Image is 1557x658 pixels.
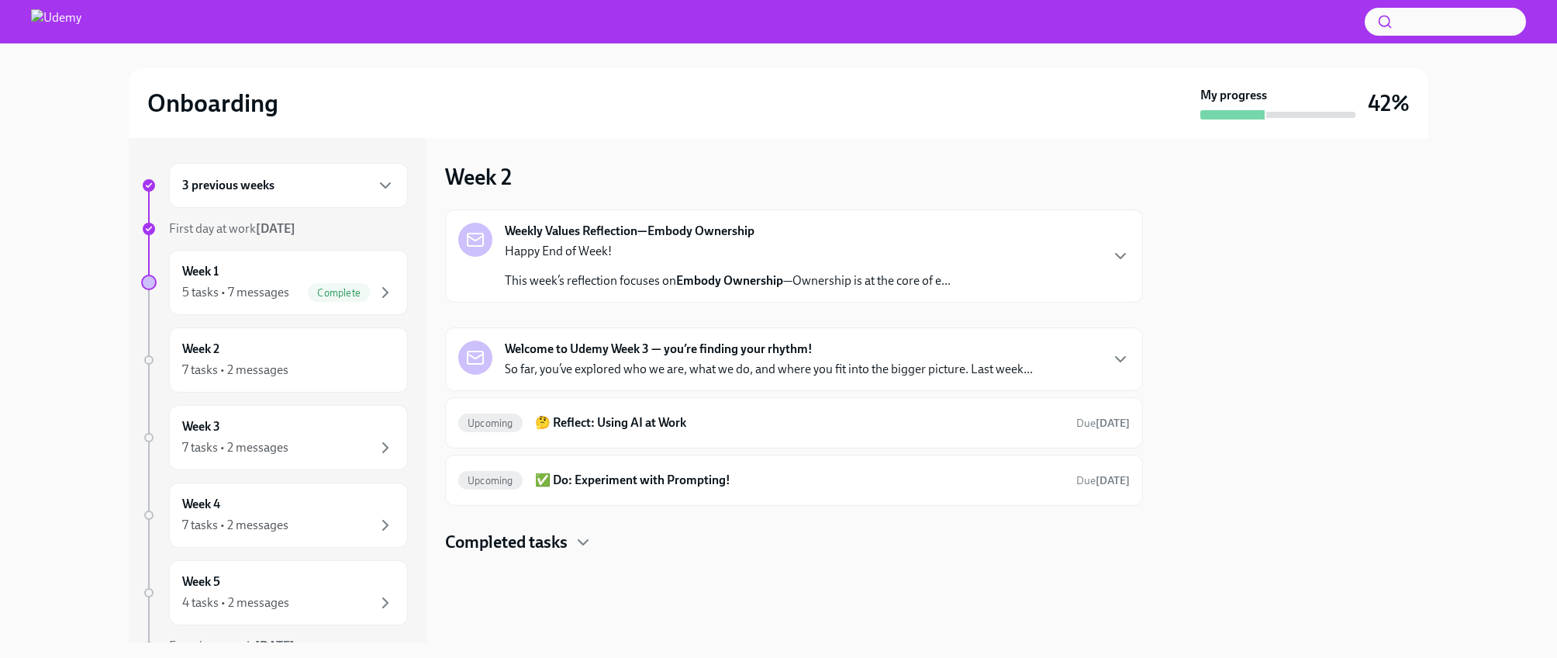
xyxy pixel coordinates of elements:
[182,517,288,534] div: 7 tasks • 2 messages
[141,483,408,548] a: Week 47 tasks • 2 messages
[1076,474,1130,487] span: Due
[1096,417,1130,430] strong: [DATE]
[445,531,1143,554] div: Completed tasks
[1076,473,1130,488] span: September 27th, 2025 09:00
[182,362,288,379] div: 7 tasks • 2 messages
[255,639,295,653] strong: [DATE]
[182,284,289,301] div: 5 tasks • 7 messages
[141,405,408,470] a: Week 37 tasks • 2 messages
[1096,474,1130,487] strong: [DATE]
[1200,87,1267,104] strong: My progress
[505,341,813,358] strong: Welcome to Udemy Week 3 — you’re finding your rhythm!
[458,468,1130,493] a: Upcoming✅ Do: Experiment with Prompting!Due[DATE]
[182,496,220,513] h6: Week 4
[182,341,219,358] h6: Week 2
[458,417,523,429] span: Upcoming
[445,531,568,554] h4: Completed tasks
[182,594,289,611] div: 4 tasks • 2 messages
[31,9,81,34] img: Udemy
[182,439,288,456] div: 7 tasks • 2 messages
[505,272,951,289] p: This week’s reflection focuses on —Ownership is at the core of e...
[535,472,1064,489] h6: ✅ Do: Experiment with Prompting!
[141,220,408,237] a: First day at work[DATE]
[169,639,295,653] span: Experience ends
[182,263,219,280] h6: Week 1
[141,560,408,625] a: Week 54 tasks • 2 messages
[256,221,295,236] strong: [DATE]
[505,361,1033,378] p: So far, you’ve explored who we are, what we do, and where you fit into the bigger picture. Last w...
[182,177,274,194] h6: 3 previous weeks
[505,243,951,260] p: Happy End of Week!
[1368,89,1410,117] h3: 42%
[169,221,295,236] span: First day at work
[676,273,783,288] strong: Embody Ownership
[141,250,408,315] a: Week 15 tasks • 7 messagesComplete
[505,223,754,240] strong: Weekly Values Reflection—Embody Ownership
[1076,417,1130,430] span: Due
[445,163,512,191] h3: Week 2
[458,410,1130,435] a: Upcoming🤔 Reflect: Using AI at WorkDue[DATE]
[308,287,370,299] span: Complete
[141,327,408,393] a: Week 27 tasks • 2 messages
[1076,416,1130,431] span: September 27th, 2025 09:00
[147,88,278,119] h2: Onboarding
[182,573,220,590] h6: Week 5
[169,163,408,208] div: 3 previous weeks
[535,414,1064,431] h6: 🤔 Reflect: Using AI at Work
[182,418,220,435] h6: Week 3
[458,475,523,487] span: Upcoming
